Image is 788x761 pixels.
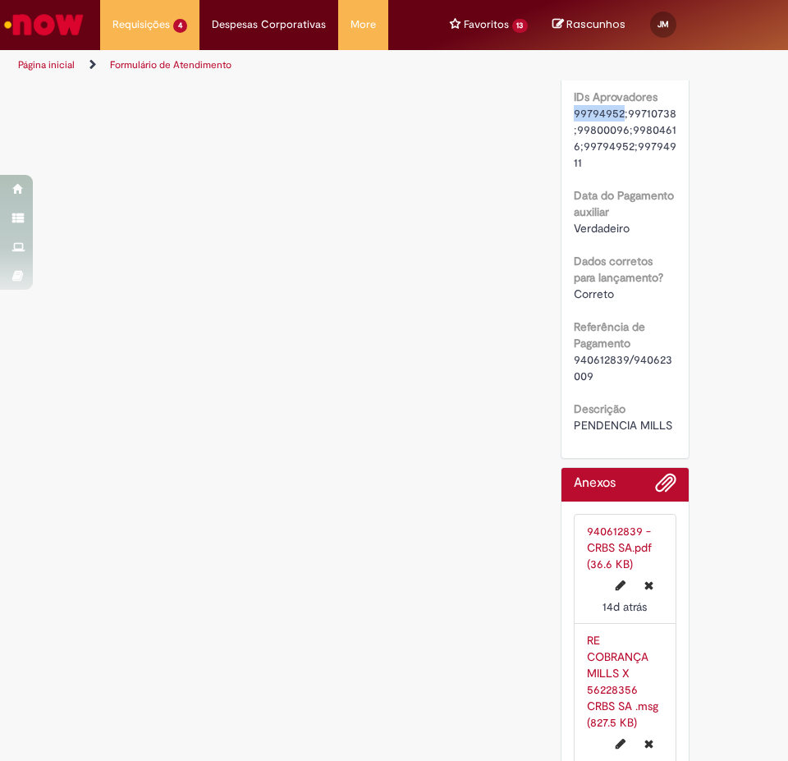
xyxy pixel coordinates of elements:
[574,418,672,433] span: PENDENCIA MILLS
[173,19,187,33] span: 4
[574,89,657,104] b: IDs Aprovadores
[655,472,676,502] button: Adicionar anexos
[635,572,663,598] button: Excluir 940612839 - CRBS SA.pdf
[574,221,630,236] span: Verdadeiro
[464,16,509,33] span: Favoritos
[587,524,652,571] a: 940612839 - CRBS SA.pdf (36.6 KB)
[574,476,616,491] h2: Anexos
[574,188,674,219] b: Data do Pagamento auxiliar
[606,572,635,598] button: Editar nome de arquivo 940612839 - CRBS SA.pdf
[574,319,645,351] b: Referência de Pagamento
[2,8,86,41] img: ServiceNow
[574,254,663,285] b: Dados corretos para lançamento?
[552,16,625,32] a: No momento, sua lista de rascunhos tem 0 Itens
[12,50,382,80] ul: Trilhas de página
[606,731,635,757] button: Editar nome de arquivo RE COBRANÇA MILLS X 56228356 CRBS SA .msg
[18,58,75,71] a: Página inicial
[110,58,231,71] a: Formulário de Atendimento
[212,16,326,33] span: Despesas Corporativas
[574,287,614,301] span: Correto
[635,731,663,757] button: Excluir RE COBRANÇA MILLS X 56228356 CRBS SA .msg
[574,352,672,383] span: 940612839/940623009
[574,106,676,170] span: 99794952;99710738;99800096;99804616;99794952;99794911
[657,19,669,30] span: JM
[350,16,376,33] span: More
[512,19,529,33] span: 13
[112,16,170,33] span: Requisições
[566,16,625,32] span: Rascunhos
[602,599,647,614] time: 15/08/2025 08:59:50
[602,599,647,614] span: 14d atrás
[574,401,625,416] b: Descrição
[587,633,658,730] a: RE COBRANÇA MILLS X 56228356 CRBS SA .msg (827.5 KB)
